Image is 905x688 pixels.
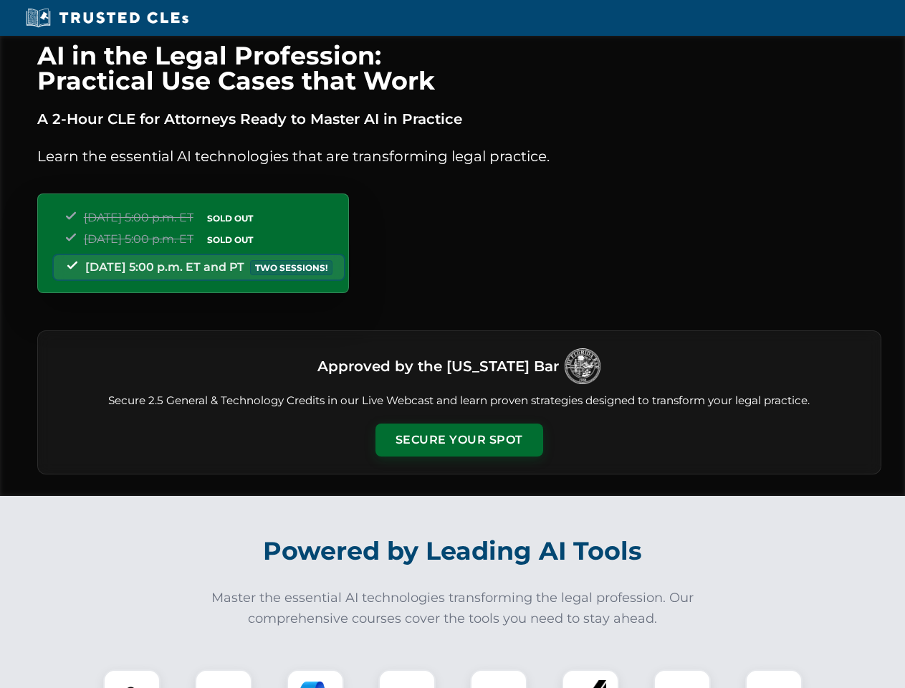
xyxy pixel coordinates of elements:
span: [DATE] 5:00 p.m. ET [84,211,193,224]
p: Secure 2.5 General & Technology Credits in our Live Webcast and learn proven strategies designed ... [55,393,863,409]
span: SOLD OUT [202,211,258,226]
span: SOLD OUT [202,232,258,247]
p: Learn the essential AI technologies that are transforming legal practice. [37,145,881,168]
p: A 2-Hour CLE for Attorneys Ready to Master AI in Practice [37,107,881,130]
h3: Approved by the [US_STATE] Bar [317,353,559,379]
p: Master the essential AI technologies transforming the legal profession. Our comprehensive courses... [202,588,704,629]
img: Trusted CLEs [21,7,193,29]
button: Secure Your Spot [375,424,543,457]
h2: Powered by Leading AI Tools [56,526,850,576]
img: Logo [565,348,600,384]
span: [DATE] 5:00 p.m. ET [84,232,193,246]
h1: AI in the Legal Profession: Practical Use Cases that Work [37,43,881,93]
